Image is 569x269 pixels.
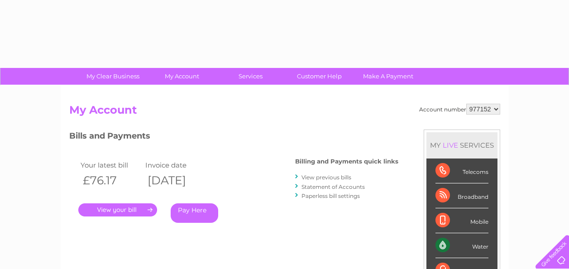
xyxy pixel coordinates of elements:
h3: Bills and Payments [69,130,398,145]
td: Your latest bill [78,159,143,171]
div: LIVE [441,141,460,149]
div: Telecoms [435,159,488,183]
a: Services [213,68,288,85]
a: . [78,203,157,216]
a: Paperless bill settings [301,192,360,199]
div: Account number [419,104,500,115]
td: Invoice date [143,159,208,171]
div: Broadband [435,183,488,208]
h2: My Account [69,104,500,121]
div: MY SERVICES [426,132,497,158]
a: Pay Here [171,203,218,223]
a: Make A Payment [351,68,426,85]
div: Mobile [435,208,488,233]
a: Customer Help [282,68,357,85]
div: Water [435,233,488,258]
a: View previous bills [301,174,351,181]
th: [DATE] [143,171,208,190]
a: Statement of Accounts [301,183,365,190]
th: £76.17 [78,171,143,190]
a: My Clear Business [76,68,150,85]
a: My Account [144,68,219,85]
h4: Billing and Payments quick links [295,158,398,165]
